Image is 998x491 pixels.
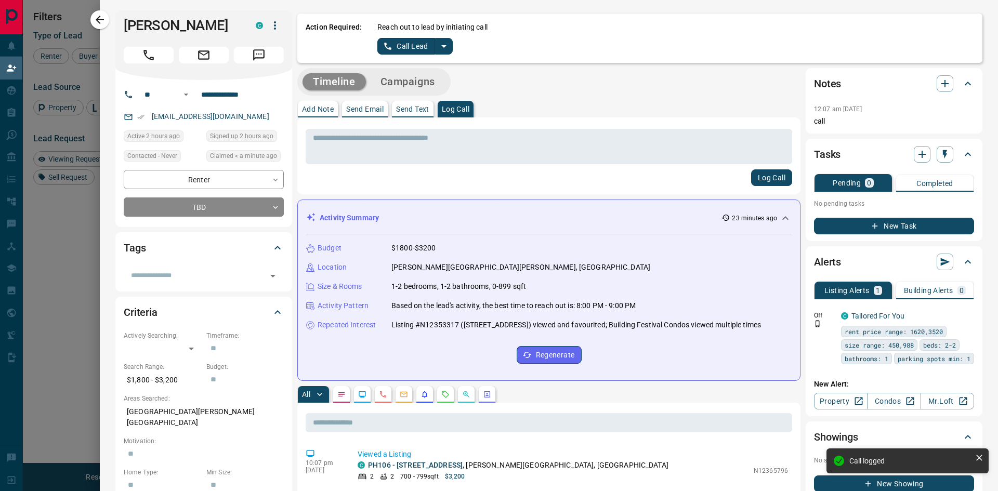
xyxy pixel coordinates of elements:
[814,254,841,270] h2: Alerts
[400,472,438,481] p: 700 - 799 sqft
[337,390,346,399] svg: Notes
[368,461,463,469] a: PH106 - [STREET_ADDRESS]
[124,371,201,389] p: $1,800 - $3,200
[421,390,429,399] svg: Listing Alerts
[124,170,284,189] div: Renter
[377,38,435,55] button: Call Lead
[391,320,761,330] p: Listing #N12353317 ([STREET_ADDRESS]) viewed and favourited; Building Festival Condos viewed mult...
[370,472,374,481] p: 2
[124,235,284,260] div: Tags
[210,151,277,161] span: Claimed < a minute ago
[124,362,201,371] p: Search Range:
[814,218,974,234] button: New Task
[876,287,880,294] p: 1
[923,340,956,350] span: beds: 2-2
[916,180,953,187] p: Completed
[124,47,174,63] span: Call
[379,390,387,399] svg: Calls
[377,22,488,33] p: Reach out to lead by initiating call
[206,362,284,371] p: Budget:
[814,116,974,127] p: call
[851,312,904,320] a: Tailored For You
[824,287,870,294] p: Listing Alerts
[814,424,974,449] div: Showings
[306,467,342,474] p: [DATE]
[303,73,366,90] button: Timeline
[124,468,201,477] p: Home Type:
[845,326,943,337] span: rent price range: 1620,3520
[127,131,180,141] span: Active 2 hours ago
[302,391,310,398] p: All
[137,113,145,121] svg: Email Verified
[234,47,284,63] span: Message
[206,130,284,145] div: Mon Oct 13 2025
[152,112,269,121] a: [EMAIL_ADDRESS][DOMAIN_NAME]
[814,196,974,211] p: No pending tasks
[206,468,284,477] p: Min Size:
[318,300,369,311] p: Activity Pattern
[346,105,384,113] p: Send Email
[358,449,788,460] p: Viewed a Listing
[814,105,862,113] p: 12:07 am [DATE]
[814,142,974,167] div: Tasks
[124,300,284,325] div: Criteria
[814,429,858,445] h2: Showings
[124,331,201,340] p: Actively Searching:
[306,459,342,467] p: 10:07 pm
[391,262,650,273] p: [PERSON_NAME][GEOGRAPHIC_DATA][PERSON_NAME], [GEOGRAPHIC_DATA]
[390,472,394,481] p: 2
[814,379,974,390] p: New Alert:
[751,169,792,186] button: Log Call
[318,320,376,330] p: Repeated Interest
[124,240,146,256] h2: Tags
[814,456,974,465] p: No showings booked
[814,320,821,327] svg: Push Notification Only
[845,353,888,364] span: bathrooms: 1
[904,287,953,294] p: Building Alerts
[124,17,240,34] h1: [PERSON_NAME]
[368,460,668,471] p: , [PERSON_NAME][GEOGRAPHIC_DATA], [GEOGRAPHIC_DATA]
[124,403,284,431] p: [GEOGRAPHIC_DATA][PERSON_NAME][GEOGRAPHIC_DATA]
[483,390,491,399] svg: Agent Actions
[814,146,841,163] h2: Tasks
[960,287,964,294] p: 0
[318,281,362,292] p: Size & Rooms
[320,213,379,223] p: Activity Summary
[124,130,201,145] div: Mon Oct 13 2025
[442,105,469,113] p: Log Call
[180,88,192,101] button: Open
[898,353,970,364] span: parking spots min: 1
[266,269,280,283] button: Open
[124,197,284,217] div: TBD
[358,390,366,399] svg: Lead Browsing Activity
[732,214,777,223] p: 23 minutes ago
[391,243,436,254] p: $1800-$3200
[124,394,284,403] p: Areas Searched:
[814,249,974,274] div: Alerts
[462,390,470,399] svg: Opportunities
[377,38,453,55] div: split button
[867,179,871,187] p: 0
[833,179,861,187] p: Pending
[517,346,582,364] button: Regenerate
[400,390,408,399] svg: Emails
[867,393,921,409] a: Condos
[124,304,157,321] h2: Criteria
[358,461,365,469] div: condos.ca
[814,311,835,320] p: Off
[124,436,284,446] p: Motivation:
[849,457,971,465] div: Call logged
[206,331,284,340] p: Timeframe:
[179,47,229,63] span: Email
[814,75,841,92] h2: Notes
[845,340,914,350] span: size range: 450,988
[306,22,362,55] p: Action Required:
[318,262,347,273] p: Location
[754,466,788,475] p: N12365796
[370,73,445,90] button: Campaigns
[127,151,177,161] span: Contacted - Never
[391,281,526,292] p: 1-2 bedrooms, 1-2 bathrooms, 0-899 sqft
[391,300,636,311] p: Based on the lead's activity, the best time to reach out is: 8:00 PM - 9:00 PM
[396,105,429,113] p: Send Text
[206,150,284,165] div: Tue Oct 14 2025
